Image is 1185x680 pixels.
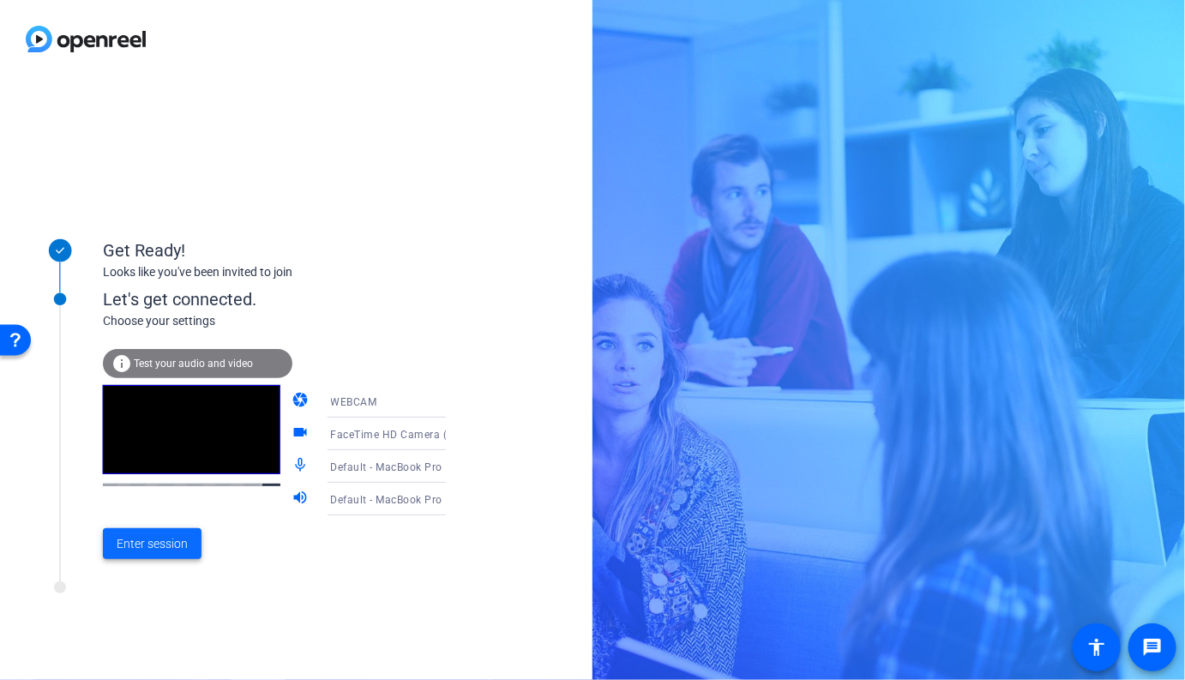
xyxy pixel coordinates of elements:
[331,460,551,473] span: Default - MacBook Pro Microphone (Built-in)
[1142,637,1163,658] mat-icon: message
[103,528,202,559] button: Enter session
[292,391,313,412] mat-icon: camera
[1086,637,1107,658] mat-icon: accessibility
[292,489,313,509] mat-icon: volume_up
[117,535,188,553] span: Enter session
[103,238,446,263] div: Get Ready!
[331,396,377,408] span: WEBCAM
[292,424,313,444] mat-icon: videocam
[292,456,313,477] mat-icon: mic_none
[103,263,446,281] div: Looks like you've been invited to join
[331,427,507,441] span: FaceTime HD Camera (2C0E:82E3)
[103,312,481,330] div: Choose your settings
[134,358,253,370] span: Test your audio and video
[331,492,538,506] span: Default - MacBook Pro Speakers (Built-in)
[111,353,132,374] mat-icon: info
[103,286,481,312] div: Let's get connected.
